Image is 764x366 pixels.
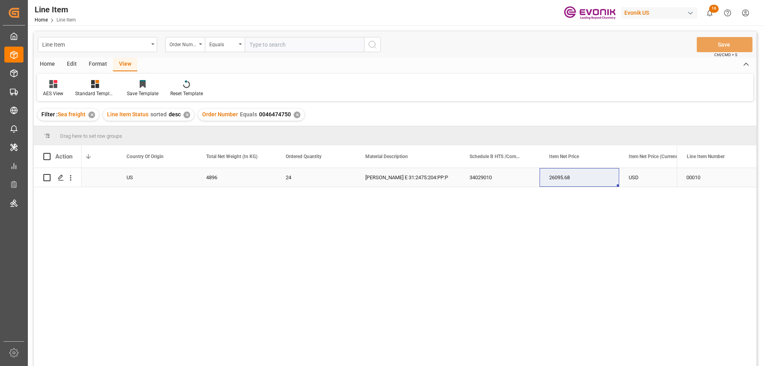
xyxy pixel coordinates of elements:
[127,90,158,97] div: Save Template
[34,168,82,187] div: Press SPACE to select this row.
[170,39,197,48] div: Order Number
[35,4,76,16] div: Line Item
[34,58,61,71] div: Home
[677,168,756,187] div: Press SPACE to select this row.
[364,37,381,52] button: search button
[621,5,701,20] button: Evonik US
[127,154,164,159] span: Country Of Origin
[42,39,148,49] div: Line Item
[38,37,157,52] button: open menu
[687,154,725,159] span: Line Item Number
[83,58,113,71] div: Format
[150,111,167,117] span: sorted
[629,154,682,159] span: Item Net Price (Currency)
[35,17,48,23] a: Home
[365,154,408,159] span: Material Description
[43,90,63,97] div: AES View
[107,111,148,117] span: Line Item Status
[677,168,756,187] div: 00010
[564,6,616,20] img: Evonik-brand-mark-Deep-Purple-RGB.jpeg_1700498283.jpeg
[549,154,579,159] span: Item Net Price
[470,154,523,159] span: Schedule B HTS /Commodity Code (HS Code)
[197,168,276,187] div: 4896
[540,168,619,187] div: 26095.68
[117,168,197,187] div: US
[286,154,322,159] span: Ordered Quantity
[75,90,115,97] div: Standard Templates
[205,37,245,52] button: open menu
[60,133,122,139] span: Drag here to set row groups
[619,168,699,187] div: USD
[460,168,540,187] div: 34029010
[709,5,719,13] span: 16
[113,58,137,71] div: View
[41,111,58,117] span: Filter :
[165,37,205,52] button: open menu
[697,37,752,52] button: Save
[294,112,300,118] div: ✕
[170,90,203,97] div: Reset Template
[61,58,83,71] div: Edit
[719,4,737,22] button: Help Center
[701,4,719,22] button: show 16 new notifications
[202,111,238,117] span: Order Number
[206,154,257,159] span: Total Net Weight (In KG)
[88,112,95,118] div: ✕
[55,153,72,160] div: Action
[714,52,737,58] span: Ctrl/CMD + S
[183,112,190,118] div: ✕
[356,168,460,187] div: [PERSON_NAME] E 31:2475:204:PP:P
[240,111,257,117] span: Equals
[245,37,364,52] input: Type to search
[259,111,291,117] span: 0046474750
[169,111,181,117] span: desc
[276,168,356,187] div: 24
[58,111,86,117] span: Sea freight
[621,7,698,19] div: Evonik US
[209,39,236,48] div: Equals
